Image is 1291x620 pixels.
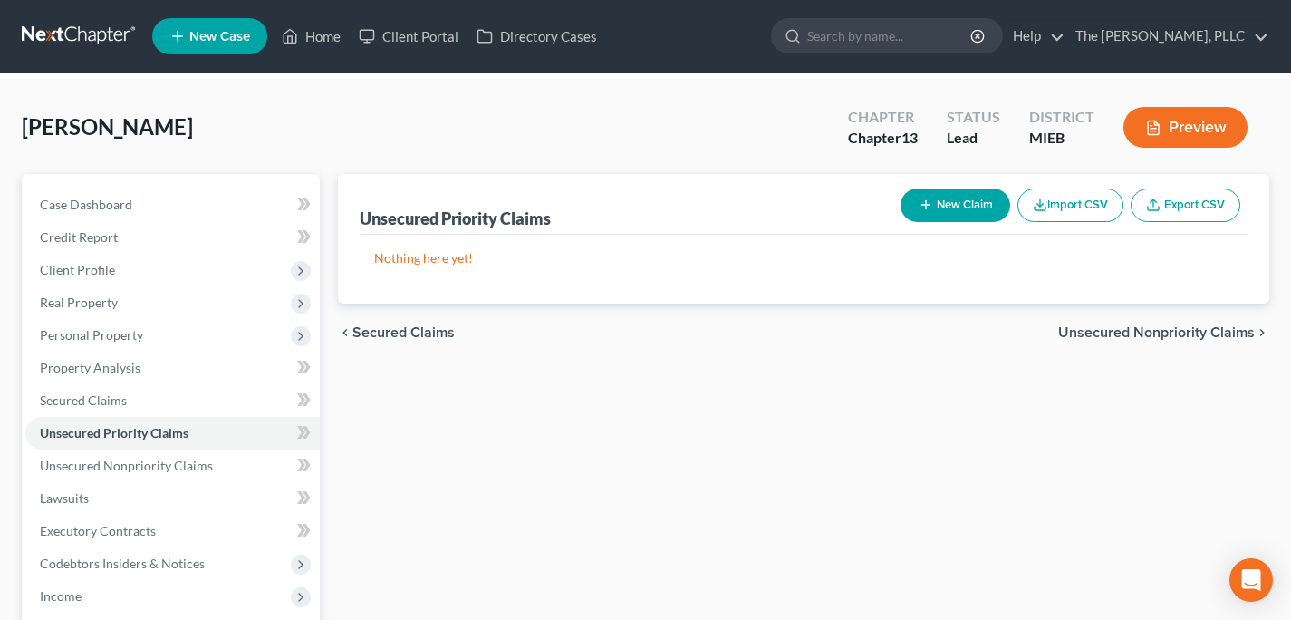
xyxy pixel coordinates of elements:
[360,208,551,229] div: Unsecured Priority Claims
[40,327,143,343] span: Personal Property
[40,588,82,604] span: Income
[40,229,118,245] span: Credit Report
[1004,20,1065,53] a: Help
[273,20,350,53] a: Home
[901,189,1010,222] button: New Claim
[947,128,1000,149] div: Lead
[352,325,455,340] span: Secured Claims
[1255,325,1269,340] i: chevron_right
[25,352,320,384] a: Property Analysis
[25,482,320,515] a: Lawsuits
[947,107,1000,128] div: Status
[1058,325,1255,340] span: Unsecured Nonpriority Claims
[40,360,140,375] span: Property Analysis
[848,107,918,128] div: Chapter
[25,189,320,221] a: Case Dashboard
[40,392,127,408] span: Secured Claims
[467,20,606,53] a: Directory Cases
[1229,558,1273,602] div: Open Intercom Messenger
[338,325,352,340] i: chevron_left
[40,295,118,310] span: Real Property
[25,515,320,547] a: Executory Contracts
[189,30,250,44] span: New Case
[40,425,188,441] span: Unsecured Priority Claims
[1029,128,1094,149] div: MIEB
[25,221,320,254] a: Credit Report
[901,129,918,146] span: 13
[848,128,918,149] div: Chapter
[40,197,132,212] span: Case Dashboard
[25,417,320,450] a: Unsecured Priority Claims
[1058,325,1269,340] button: Unsecured Nonpriority Claims chevron_right
[1017,189,1123,222] button: Import CSV
[40,523,156,538] span: Executory Contracts
[807,19,973,53] input: Search by name...
[25,450,320,482] a: Unsecured Nonpriority Claims
[1123,107,1248,148] button: Preview
[25,384,320,417] a: Secured Claims
[22,113,193,140] span: [PERSON_NAME]
[1029,107,1094,128] div: District
[1131,189,1240,222] a: Export CSV
[350,20,467,53] a: Client Portal
[40,458,213,473] span: Unsecured Nonpriority Claims
[374,249,1233,267] p: Nothing here yet!
[1066,20,1268,53] a: The [PERSON_NAME], PLLC
[40,490,89,506] span: Lawsuits
[40,556,205,571] span: Codebtors Insiders & Notices
[338,325,455,340] button: chevron_left Secured Claims
[40,262,115,277] span: Client Profile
